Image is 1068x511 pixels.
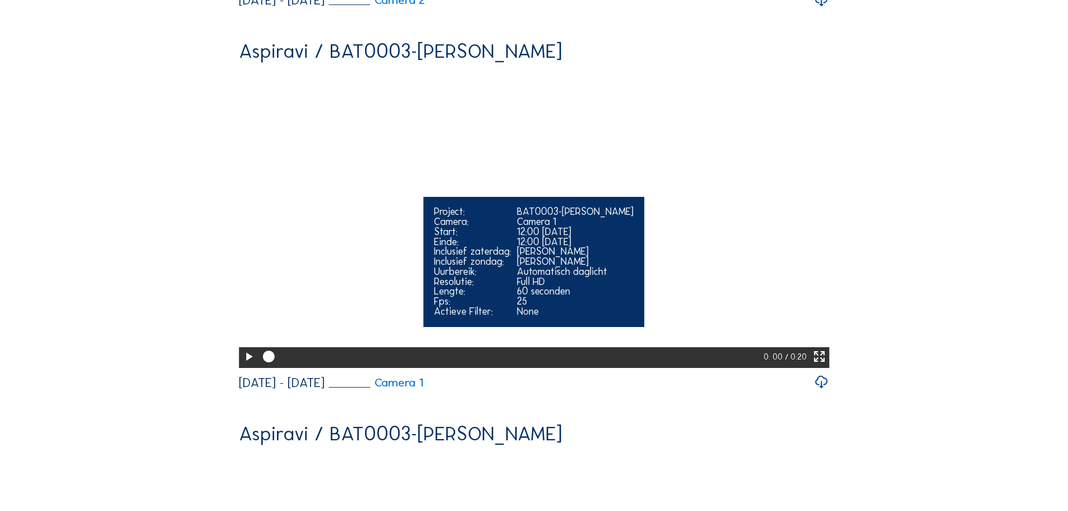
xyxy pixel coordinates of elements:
[239,423,562,444] div: Aspiravi / BAT0003-[PERSON_NAME]
[517,287,634,297] div: 60 seconden
[517,217,634,227] div: Camera 1
[434,227,511,237] div: Start:
[517,247,634,257] div: [PERSON_NAME]
[517,267,634,277] div: Automatisch daglicht
[517,207,634,217] div: BAT0003-[PERSON_NAME]
[517,257,634,267] div: [PERSON_NAME]
[239,376,325,389] div: [DATE] - [DATE]
[329,377,423,389] a: Camera 1
[434,257,511,267] div: Inclusief zondag:
[434,267,511,277] div: Uurbereik:
[517,227,634,237] div: 12:00 [DATE]
[434,287,511,297] div: Lengte:
[785,347,807,368] div: / 0:20
[434,297,511,307] div: Fps:
[239,41,562,61] div: Aspiravi / BAT0003-[PERSON_NAME]
[434,247,511,257] div: Inclusief zaterdag:
[517,237,634,247] div: 12:00 [DATE]
[434,277,511,287] div: Resolutie:
[434,307,511,317] div: Actieve Filter:
[517,277,634,287] div: Full HD
[239,70,829,366] video: Your browser does not support the video tag.
[434,207,511,217] div: Project:
[517,307,634,317] div: None
[434,237,511,247] div: Einde:
[517,297,634,307] div: 25
[764,347,785,368] div: 0: 00
[434,217,511,227] div: Camera:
